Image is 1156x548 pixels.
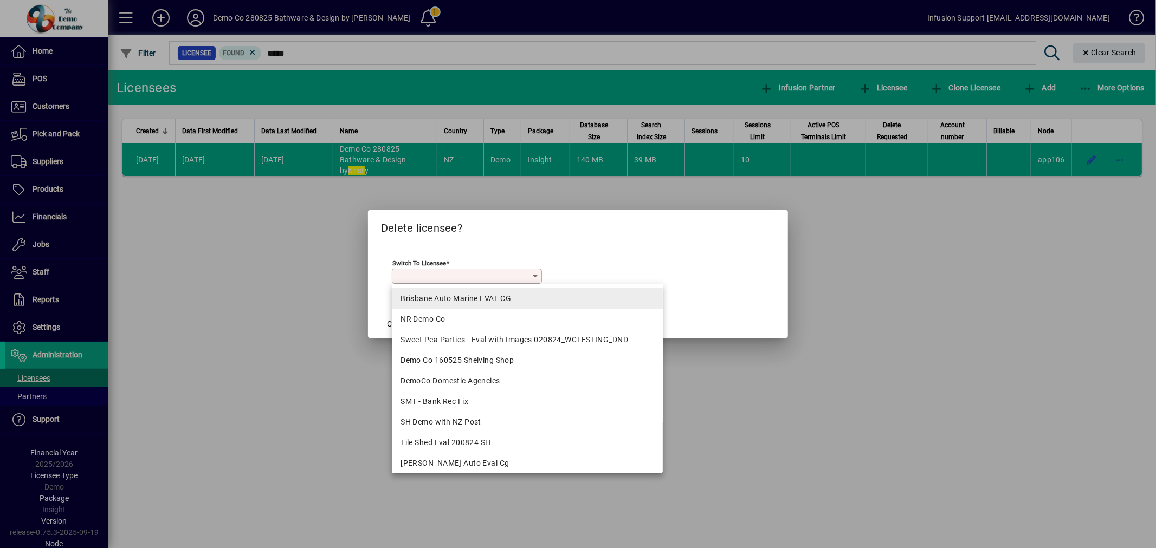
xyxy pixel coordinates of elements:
[392,288,663,309] mat-option: Brisbane Auto Marine EVAL CG
[368,210,788,242] h2: Delete licensee?
[392,370,663,391] mat-option: DemoCo Domestic Agencies
[392,350,663,370] mat-option: Demo Co 160525 Shelving Shop
[401,396,654,407] div: SMT - Bank Rec Fix
[392,391,663,412] mat-option: SMT - Bank Rec Fix
[392,259,446,267] mat-label: Switch to licensee
[401,437,654,448] div: Tile Shed Eval 200824 SH
[392,309,663,329] mat-option: NR Demo Co
[401,416,654,428] div: SH Demo with NZ Post
[401,314,654,325] div: NR Demo Co
[392,412,663,432] mat-option: SH Demo with NZ Post
[387,318,410,330] span: Cancel
[392,432,663,453] mat-option: Tile Shed Eval 200824 SH
[401,334,654,345] div: Sweet Pea Parties - Eval with Images 020824_WCTESTING_DND
[401,355,654,366] div: Demo Co 160525 Shelving Shop
[381,314,416,334] button: Cancel
[401,458,654,469] div: [PERSON_NAME] Auto Eval Cg
[392,329,663,350] mat-option: Sweet Pea Parties - Eval with Images 020824_WCTESTING_DND
[401,293,654,304] div: Brisbane Auto Marine EVAL CG
[392,453,663,473] mat-option: M V Birchall Auto Eval Cg
[401,375,654,387] div: DemoCo Domestic Agencies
